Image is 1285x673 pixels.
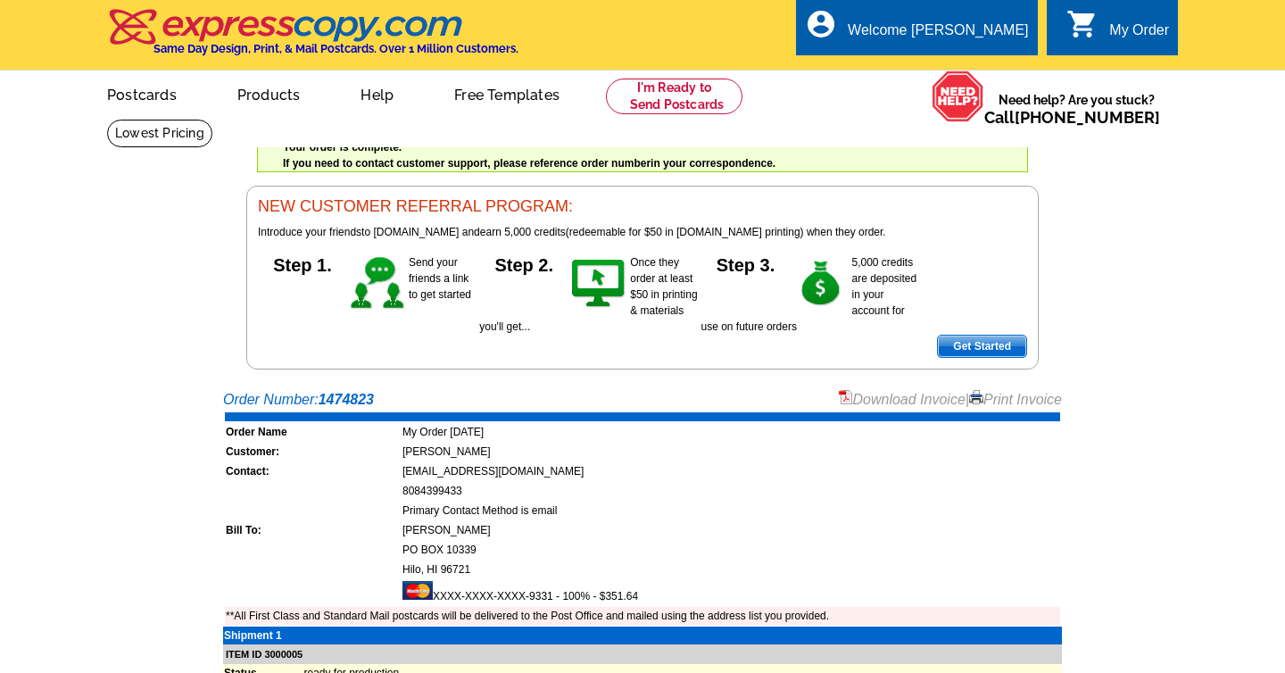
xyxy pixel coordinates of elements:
[938,336,1026,357] span: Get Started
[402,502,1060,519] td: Primary Contact Method is email
[107,21,518,55] a: Same Day Design, Print, & Mail Postcards. Over 1 Million Customers.
[258,197,1027,217] h3: NEW CUSTOMER REFERRAL PROGRAM:
[848,22,1028,47] div: Welcome [PERSON_NAME]
[402,482,1060,500] td: 8084399433
[79,72,205,114] a: Postcards
[153,42,518,55] h4: Same Day Design, Print, & Mail Postcards. Over 1 Million Customers.
[480,226,566,238] span: earn 5,000 credits
[225,462,400,480] td: Contact:
[209,72,329,114] a: Products
[223,389,1062,411] div: Order Number:
[258,224,1027,240] p: to [DOMAIN_NAME] and (redeemable for $50 in [DOMAIN_NAME] printing) when they order.
[984,108,1160,127] span: Call
[839,392,966,407] a: Download Invoice
[402,561,1060,578] td: Hilo, HI 96721
[984,91,1169,127] span: Need help? Are you stuck?
[402,580,1060,605] td: XXXX-XXXX-XXXX-9331 - 100% - $351.64
[937,335,1027,358] a: Get Started
[319,392,374,407] strong: 1474823
[402,581,433,600] img: mast.gif
[791,254,852,313] img: step-3.gif
[225,521,400,539] td: Bill To:
[805,8,837,40] i: account_circle
[1066,8,1098,40] i: shopping_cart
[258,254,347,272] h5: Step 1.
[225,607,1060,625] td: **All First Class and Standard Mail postcards will be delivered to the Post Office and mailed usi...
[402,443,1060,461] td: [PERSON_NAME]
[426,72,588,114] a: Free Templates
[969,392,1062,407] a: Print Invoice
[258,226,361,238] span: Introduce your friends
[402,521,1060,539] td: [PERSON_NAME]
[225,443,400,461] td: Customer:
[223,644,1062,665] td: ITEM ID 3000005
[402,541,1060,559] td: PO BOX 10339
[402,423,1060,441] td: My Order [DATE]
[1109,22,1169,47] div: My Order
[839,389,1063,411] div: |
[568,254,630,313] img: step-2.gif
[1015,108,1160,127] a: [PHONE_NUMBER]
[409,256,471,301] span: Send your friends a link to get started
[214,174,232,175] img: u
[479,256,697,333] span: Once they order at least $50 in printing & materials you'll get...
[479,254,568,272] h5: Step 2.
[225,423,400,441] td: Order Name
[701,254,791,272] h5: Step 3.
[223,627,303,644] td: Shipment 1
[969,390,983,404] img: small-print-icon.gif
[347,254,409,313] img: step-1.gif
[701,256,917,333] span: 5,000 credits are deposited in your account for use on future orders
[402,462,1060,480] td: [EMAIL_ADDRESS][DOMAIN_NAME]
[932,71,984,122] img: help
[283,141,402,154] strong: Your order is complete.
[839,390,853,404] img: small-pdf-icon.gif
[1066,20,1169,42] a: shopping_cart My Order
[332,72,422,114] a: Help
